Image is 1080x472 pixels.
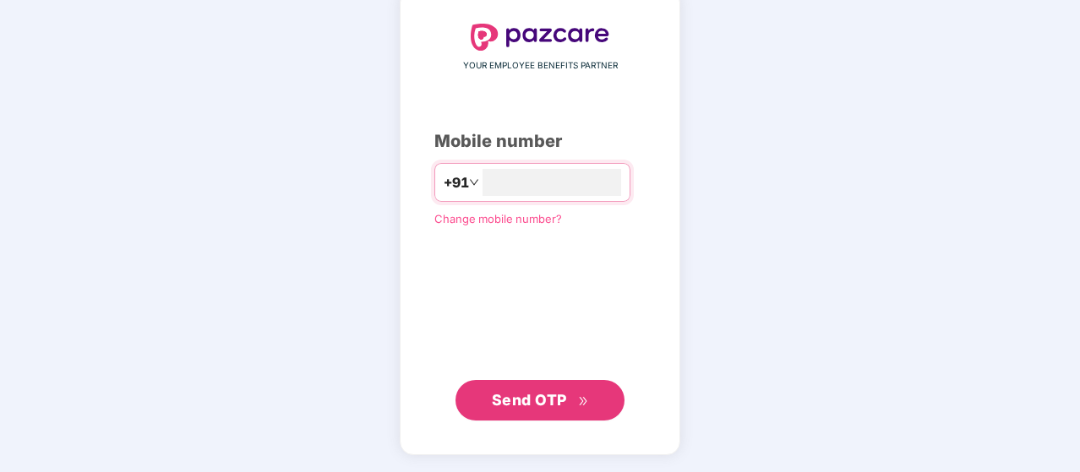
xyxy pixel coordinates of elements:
[455,380,625,420] button: Send OTPdouble-right
[434,212,562,225] a: Change mobile number?
[469,177,479,187] span: down
[471,24,609,51] img: logo
[444,172,469,193] span: +91
[463,59,618,73] span: YOUR EMPLOYEE BENEFITS PARTNER
[434,128,646,155] div: Mobile number
[578,396,589,407] span: double-right
[492,391,567,409] span: Send OTP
